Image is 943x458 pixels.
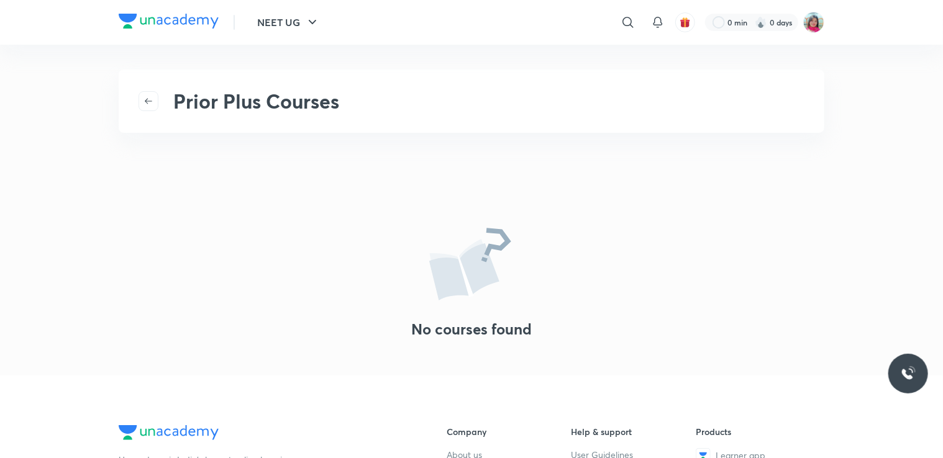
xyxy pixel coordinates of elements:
img: Isha Singh [803,12,824,33]
img: Company Logo [119,14,219,29]
img: ttu [901,366,916,381]
h6: Products [696,425,821,438]
img: Company Logo [119,425,219,440]
h6: Help & support [572,425,696,438]
img: avatar [680,17,691,28]
h6: Company [447,425,572,438]
h2: Prior Plus Courses [173,89,339,113]
img: streak [755,16,767,29]
a: Company Logo [119,425,407,443]
button: NEET UG [250,10,327,35]
h3: No courses found [387,320,556,338]
a: Company Logo [119,14,219,32]
button: avatar [675,12,695,32]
